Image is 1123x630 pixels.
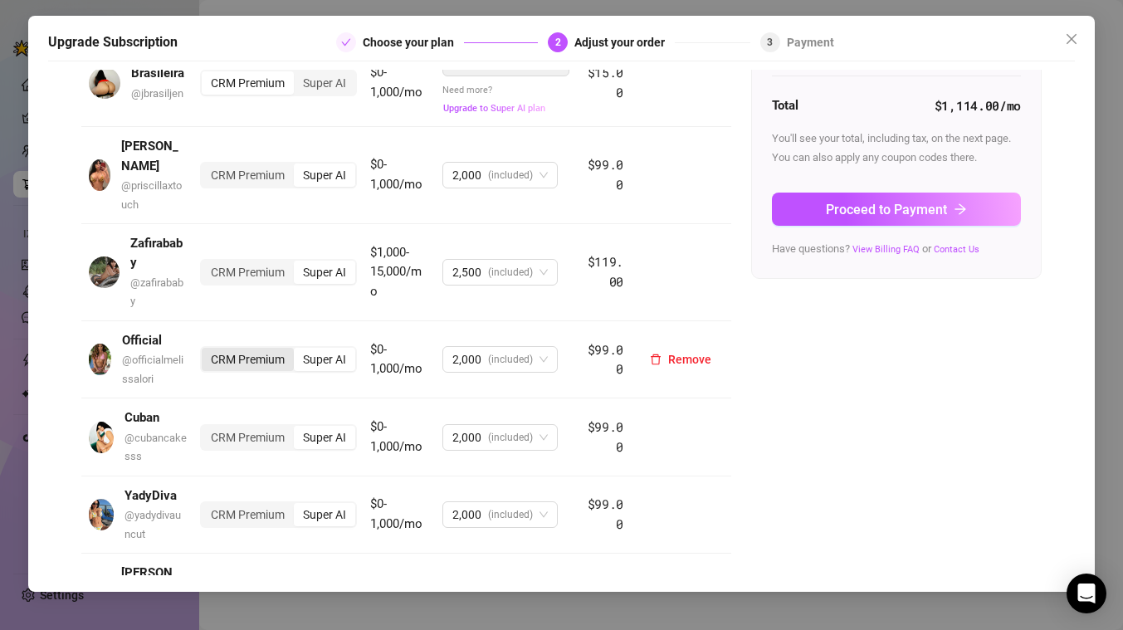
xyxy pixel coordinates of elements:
[588,496,624,532] span: $99.00
[488,260,533,285] span: (included)
[488,502,533,527] span: (included)
[637,346,725,373] button: Remove
[200,162,357,188] div: segmented control
[370,342,422,377] span: $0-1,000/mo
[125,509,181,540] span: @ yadydivauncut
[294,164,355,187] div: Super AI
[370,419,422,454] span: $0-1,000/mo
[200,346,357,373] div: segmented control
[294,71,355,95] div: Super AI
[48,32,178,52] h5: Upgrade Subscription
[650,354,662,365] span: delete
[200,424,357,451] div: segmented control
[772,242,979,255] span: Have questions? or
[125,488,177,503] strong: YadyDiva
[131,66,184,81] strong: Brasileira
[588,341,624,378] span: $99.00
[488,347,533,372] span: (included)
[122,354,183,384] span: @ officialmelissalori
[202,71,294,95] div: CRM Premium
[89,422,114,453] img: avatar.jpg
[826,202,947,217] span: Proceed to Payment
[1065,32,1078,46] span: close
[200,501,357,528] div: segmented control
[668,353,711,366] span: Remove
[452,347,481,372] span: 2,000
[1058,26,1085,52] button: Close
[934,244,979,255] a: Contact Us
[121,179,182,210] span: @ priscillaxtouch
[1067,574,1106,613] div: Open Intercom Messenger
[370,496,422,531] span: $0-1,000/mo
[772,132,1011,163] span: You'll see your total, including tax, on the next page. You can also apply any coupon codes there.
[122,333,162,348] strong: Official
[452,425,481,450] span: 2,000
[370,245,422,299] span: $1,000-15,000/mo
[125,432,187,462] span: @ cubancakesss
[200,70,357,96] div: segmented control
[772,193,1021,226] button: Proceed to Paymentarrow-right
[488,163,533,188] span: (included)
[1058,32,1085,46] span: Close
[89,67,120,99] img: avatar.jpg
[200,259,357,286] div: segmented control
[121,139,178,173] strong: [PERSON_NAME]
[772,98,798,113] strong: Total
[588,253,624,290] span: $119.00
[555,37,561,48] span: 2
[443,103,545,114] span: Upgrade to Super AI plan
[341,37,351,47] span: check
[202,261,294,284] div: CRM Premium
[787,32,834,52] div: Payment
[294,426,355,449] div: Super AI
[363,32,464,52] div: Choose your plan
[294,503,355,526] div: Super AI
[202,426,294,449] div: CRM Premium
[131,87,183,100] span: @ jbrasiljen
[588,156,624,193] span: $99.00
[130,236,183,271] strong: Zafirababy
[452,260,481,285] span: 2,500
[202,348,294,371] div: CRM Premium
[370,65,422,100] span: $0-1,000/mo
[89,159,110,191] img: avatar.jpg
[89,499,115,530] img: avatar.jpg
[130,276,183,307] span: @ zafirababy
[588,574,624,610] span: $99.00
[442,85,546,114] span: Need more?
[588,418,624,455] span: $99.00
[121,565,178,600] strong: [PERSON_NAME]
[954,203,967,216] span: arrow-right
[935,97,1021,114] strong: $1,114.00 /mo
[294,261,355,284] div: Super AI
[202,503,294,526] div: CRM Premium
[202,164,294,187] div: CRM Premium
[89,256,120,288] img: avatar.jpg
[442,102,546,115] button: Upgrade to Super AI plan
[452,502,481,527] span: 2,000
[294,348,355,371] div: Super AI
[767,37,773,48] span: 3
[125,410,159,425] strong: Cuban
[852,244,920,255] a: View Billing FAQ
[574,32,675,52] div: Adjust your order
[370,574,422,609] span: $0-1,000/mo
[370,157,422,192] span: $0-1,000/mo
[488,425,533,450] span: (included)
[89,344,111,375] img: avatar.jpg
[452,163,481,188] span: 2,000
